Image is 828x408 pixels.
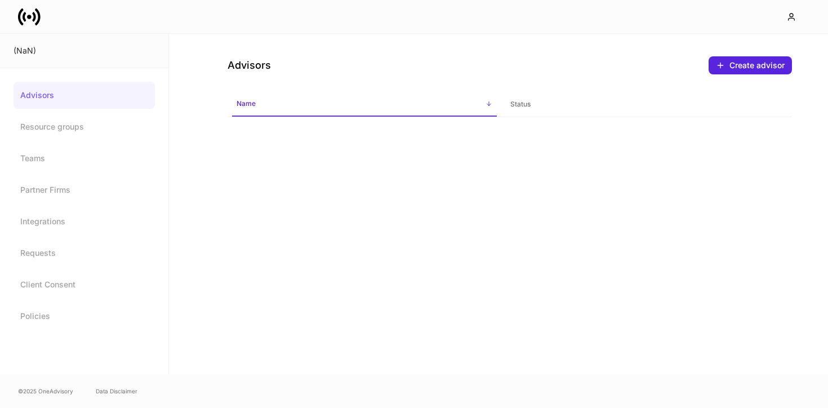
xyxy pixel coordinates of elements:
[14,303,155,330] a: Policies
[14,145,155,172] a: Teams
[228,59,271,72] h4: Advisors
[237,98,256,109] h6: Name
[709,56,792,74] button: Create advisor
[14,271,155,298] a: Client Consent
[14,208,155,235] a: Integrations
[14,45,155,56] div: (NaN)
[506,93,771,116] span: Status
[729,60,785,71] div: Create advisor
[510,99,531,109] h6: Status
[14,240,155,267] a: Requests
[96,387,137,396] a: Data Disclaimer
[232,92,497,117] span: Name
[18,387,73,396] span: © 2025 OneAdvisory
[14,176,155,203] a: Partner Firms
[14,82,155,109] a: Advisors
[14,113,155,140] a: Resource groups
